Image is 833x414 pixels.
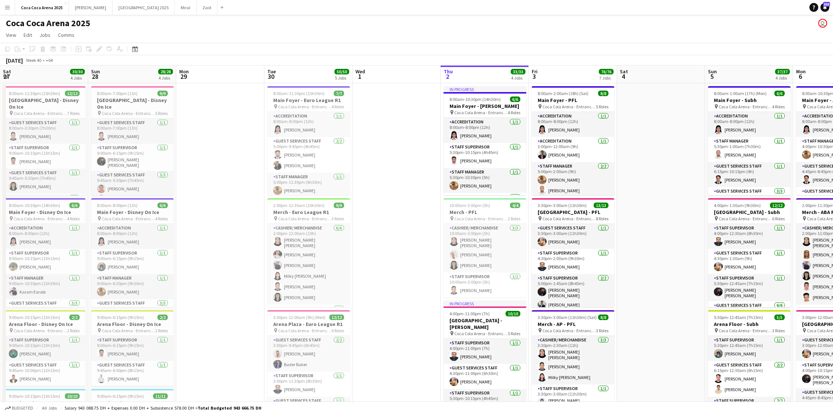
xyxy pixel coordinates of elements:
app-card-role: Staff Supervisor1/110:00am-3:00pm (5h)[PERSON_NAME] [444,273,526,298]
span: 28/28 [158,69,173,74]
app-card-role: Guest Services Staff3/39:45am-5:30pm (7h45m)[PERSON_NAME] [91,171,174,217]
span: Coca Cola Arena - Entrance F [542,104,596,109]
app-card-role: Staff Supervisor1/14:00pm-11:00pm (7h)[PERSON_NAME] [444,339,526,364]
a: View [3,30,19,40]
span: Sun [91,68,100,75]
span: Thu [444,68,453,75]
span: Coca Cola Arena - Entrance F [102,216,155,221]
app-card-role: Staff Supervisor1/13:30pm-3:00am (11h30m)[PERSON_NAME] [PERSON_NAME] [532,385,614,412]
span: Edit [24,32,32,38]
button: Coca Coca Arena 2025 [15,0,69,15]
h3: Main Foyer - Subh [708,97,791,103]
app-card-role: Accreditation1/18:00am-8:00pm (12h)[PERSON_NAME] [267,112,350,137]
app-card-role: Guest Services Staff1/18:00am-7:00pm (11h)[PERSON_NAME] [91,119,174,144]
a: 555 [820,3,829,12]
app-card-role: Staff Manager1/19:00am-6:30pm (9h30m)[PERSON_NAME] [91,274,174,299]
span: 3:30pm-3:00am (11h30m) (Sat) [538,315,597,320]
span: 4 [619,72,628,81]
div: +04 [46,57,53,63]
span: 27 [2,72,11,81]
span: Coca Cola Arena - Entrance F [719,328,772,333]
app-card-role: Staff Manager1/15:30pm-10:30pm (5h)[PERSON_NAME] [444,168,526,193]
span: 8 Roles [596,216,608,221]
span: 12/12 [329,315,344,320]
span: 9/9 [334,203,344,208]
div: 7 Jobs [599,75,613,81]
span: Sat [3,68,11,75]
span: 6/6 [69,203,80,208]
span: Coca Cola Arena - Entrance F [14,328,67,333]
span: 28 [90,72,100,81]
span: 6 Roles [332,328,344,333]
span: 9:00am-10:15pm (13h15m) [9,393,60,399]
div: 8:00am-11:30pm (15h30m)7/7Main Foyer - Euro League R1 Coca Cola Arena - Entrance F4 RolesAccredit... [267,86,350,195]
h3: Arena Floor - Disney On Ice [3,321,86,327]
div: 10:00am-3:00pm (5h)4/4Merch - PFL Coca Cola Arena - Entrance F2 RolesCashier/ Merchandise3/310:00... [444,198,526,298]
span: Fri [532,68,538,75]
span: 1 [354,72,365,81]
span: 8:00am-10:30pm (14h30m) [450,97,501,102]
span: 555 [823,2,830,7]
app-card-role: Staff Supervisor1/19:00am-6:15pm (9h15m)[PERSON_NAME] [PERSON_NAME] [91,144,174,171]
h3: Merch - Euro League R1 [267,209,350,215]
app-card-role: Staff Supervisor1/19:00am-10:15pm (13h15m)[PERSON_NAME] [3,249,86,274]
h3: [GEOGRAPHIC_DATA] - Subh [708,209,791,215]
app-job-card: In progress8:00am-10:30pm (14h30m)6/6Main Foyer - [PERSON_NAME] Coca Cola Arena - Entrance F4 Rol... [444,86,526,195]
span: Comms [58,32,74,38]
app-card-role: Staff Supervisor1/13:00pm-11:30pm (8h30m)[PERSON_NAME] [267,372,350,397]
span: 6/6 [774,91,785,96]
app-card-role: Guest Services Staff1/13:30pm-3:00am (11h30m)[PERSON_NAME] [532,224,614,249]
span: Coca Cola Arena - Entrance F [542,216,596,221]
app-card-role: Staff Supervisor1/15:30pm-10:15pm (4h45m)[PERSON_NAME] [444,143,526,168]
span: 4 Roles [332,104,344,109]
app-job-card: 8:00am-2:00am (18h) (Sat)8/8Main Foyer - PFL Coca Cola Arena - Entrance F5 RolesAccreditation1/18... [532,86,614,195]
div: 8:00am-7:00pm (11h)9/9[GEOGRAPHIC_DATA] - Disney On Ice Coca Cola Arena - Entrance F5 RolesGuest ... [91,86,174,195]
span: Jobs [39,32,51,38]
span: 50/50 [334,69,349,74]
span: 13/13 [594,203,608,208]
app-card-role: Staff Supervisor1/19:00am-6:15pm (9h15m)[PERSON_NAME] [91,249,174,274]
app-card-role: Guest Services Staff2/25:00pm-9:45pm (4h45m)[PERSON_NAME][PERSON_NAME] [267,137,350,173]
app-card-role: Staff Manager1/19:00am-10:30pm (13h30m)Karam Earabi [3,274,86,299]
span: 4 Roles [772,104,785,109]
h3: Main Foyer - PFL [532,97,614,103]
app-job-card: 8:00am-11:30pm (15h30m)12/12[GEOGRAPHIC_DATA] - Disney On Ice Coca Cola Arena - Entrance F7 Roles... [3,86,86,195]
span: Coca Cola Arena - Entrance F [14,110,67,116]
div: 4 Jobs [159,75,173,81]
span: Coca Cola Arena - Entrance F [278,104,332,109]
span: Coca Cola Arena - Entrance F [719,216,772,221]
app-card-role: Staff Supervisor1/14:00pm-12:30am (8h30m)[PERSON_NAME] [708,224,791,249]
span: 3:00pm-12:00am (9h) (Wed) [273,315,326,320]
app-job-card: 8:00am-8:00pm (12h)6/6Main Foyer - Disney On Ice Coca Cola Arena - Entrance F4 RolesAccreditation... [91,198,174,307]
span: 9:00am-10:15pm (13h15m) [9,315,60,320]
span: 5:30pm-12:45am (7h15m) (Mon) [714,315,774,320]
app-card-role: Accreditation1/18:00am-8:00pm (12h)[PERSON_NAME] [91,224,174,249]
span: 8/8 [598,315,608,320]
span: Wed [355,68,365,75]
span: 7/7 [334,91,344,96]
span: Mon [796,68,806,75]
span: Sat [620,68,628,75]
app-job-card: 8:00am-1:00am (17h) (Mon)6/6Main Foyer - Subh Coca Cola Arena - Entrance F4 RolesAccreditation1/1... [708,86,791,195]
a: Edit [21,30,35,40]
span: 4:00pm-11:00pm (7h) [450,311,490,316]
span: 3 Roles [772,328,785,333]
app-job-card: 2:00pm-12:30am (10h30m) (Wed)9/9Merch - Euro League R1 Coca Cola Arena - Entrance F3 RolesCashier... [267,198,350,307]
app-card-role: Staff Supervisor1/19:00am-6:15pm (9h15m)[PERSON_NAME] [91,336,174,361]
span: 9:00am-6:15pm (9h15m) [97,315,144,320]
span: 6 Roles [772,216,785,221]
span: 10/10 [506,311,520,316]
app-card-role: Guest Services Staff2/26:15pm-12:30am (6h15m)[PERSON_NAME][PERSON_NAME] [708,361,791,397]
h3: Main Foyer - Euro League R1 [267,97,350,103]
span: 6/6 [510,97,520,102]
span: 8:00am-10:30pm (14h30m) [9,203,60,208]
span: Sun [708,68,717,75]
app-card-role: Accreditation1/18:00am-8:00pm (12h)[PERSON_NAME] [532,112,614,137]
span: 8:00am-2:00am (18h) (Sat) [538,91,589,96]
span: 2:00pm-12:30am (10h30m) (Wed) [273,203,334,208]
span: 76/76 [599,69,614,74]
div: 5 Jobs [335,75,349,81]
app-card-role: Guest Services Staff1/16:15pm-10:15pm (4h)[PERSON_NAME] [708,162,791,187]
